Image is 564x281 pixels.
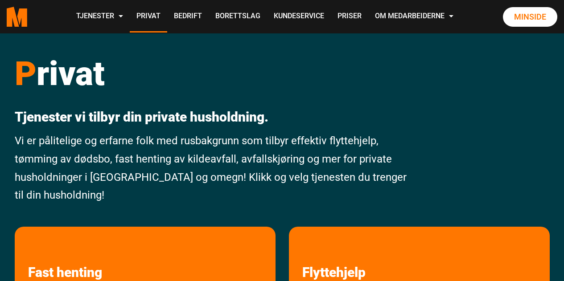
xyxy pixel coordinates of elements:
[15,109,413,125] p: Tjenester vi tilbyr din private husholdning.
[70,1,130,33] a: Tjenester
[331,1,368,33] a: Priser
[267,1,331,33] a: Kundeservice
[368,1,460,33] a: Om Medarbeiderne
[167,1,209,33] a: Bedrift
[289,227,379,281] a: les mer om Flyttehjelp
[15,132,413,204] p: Vi er pålitelige og erfarne folk med rusbakgrunn som tilbyr effektiv flyttehjelp, tømming av døds...
[15,227,115,281] a: les mer om Fast henting
[209,1,267,33] a: Borettslag
[503,7,557,27] a: Minside
[130,1,167,33] a: Privat
[15,54,37,93] span: P
[15,53,413,94] h1: rivat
